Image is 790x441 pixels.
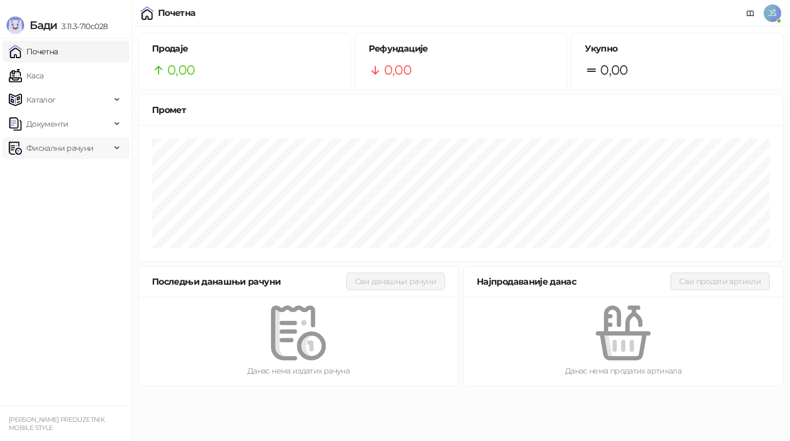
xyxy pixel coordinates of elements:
div: Почетна [158,9,196,18]
span: Бади [30,19,57,32]
span: Документи [26,113,68,135]
div: Данас нема издатих рачуна [156,365,441,377]
div: Промет [152,103,770,117]
button: Сви продати артикли [670,273,770,290]
span: 0,00 [384,60,411,81]
div: Најпродаваније данас [477,275,670,289]
span: 0,00 [600,60,628,81]
img: Logo [7,16,24,34]
h5: Укупно [585,42,770,55]
span: Фискални рачуни [26,137,93,159]
h5: Продаје [152,42,337,55]
small: [PERSON_NAME] PREDUZETNIK MOBILE STYLE [9,416,104,432]
h5: Рефундације [369,42,554,55]
button: Сви данашњи рачуни [346,273,445,290]
span: JŠ [764,4,781,22]
a: Каса [9,65,43,87]
a: Документација [742,4,759,22]
div: Данас нема продатих артикала [481,365,765,377]
a: Почетна [9,41,58,63]
span: 0,00 [167,60,195,81]
div: Последњи данашњи рачуни [152,275,346,289]
span: 3.11.3-710c028 [57,21,108,31]
span: Каталог [26,89,56,111]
